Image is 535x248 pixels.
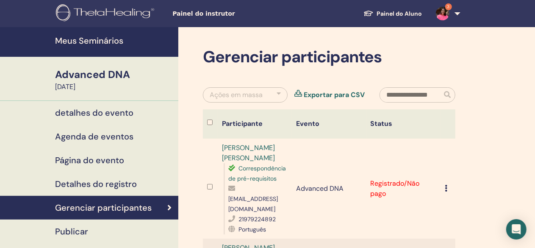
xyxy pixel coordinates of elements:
img: default.jpg [436,7,449,20]
img: graduation-cap-white.svg [363,10,374,17]
a: Painel do Aluno [357,6,429,22]
h4: Página do evento [55,155,124,165]
td: Advanced DNA [292,139,366,239]
span: Correspondência de pré-requisitos [228,164,286,182]
a: [PERSON_NAME] [PERSON_NAME] [222,143,275,162]
div: Advanced DNA [55,67,173,82]
div: Open Intercom Messenger [506,219,527,240]
h4: Meus Seminários [55,36,173,46]
h4: Publicar [55,226,88,237]
h4: Gerenciar participantes [55,203,152,213]
a: Exportar para CSV [304,90,365,100]
a: Advanced DNA[DATE] [50,67,178,92]
span: Português [238,226,266,233]
div: [DATE] [55,82,173,92]
h4: detalhes do evento [55,108,133,118]
th: Evento [292,109,366,139]
span: 21979224892 [238,215,276,223]
h4: Agenda de eventos [55,131,133,142]
div: Ações em massa [210,90,263,100]
h2: Gerenciar participantes [203,47,455,67]
th: Participante [218,109,292,139]
h4: Detalhes do registro [55,179,137,189]
th: Status [366,109,441,139]
span: 3 [445,3,452,10]
span: Painel do instrutor [172,9,299,18]
img: logo.png [56,4,157,23]
span: [EMAIL_ADDRESS][DOMAIN_NAME] [228,195,278,213]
